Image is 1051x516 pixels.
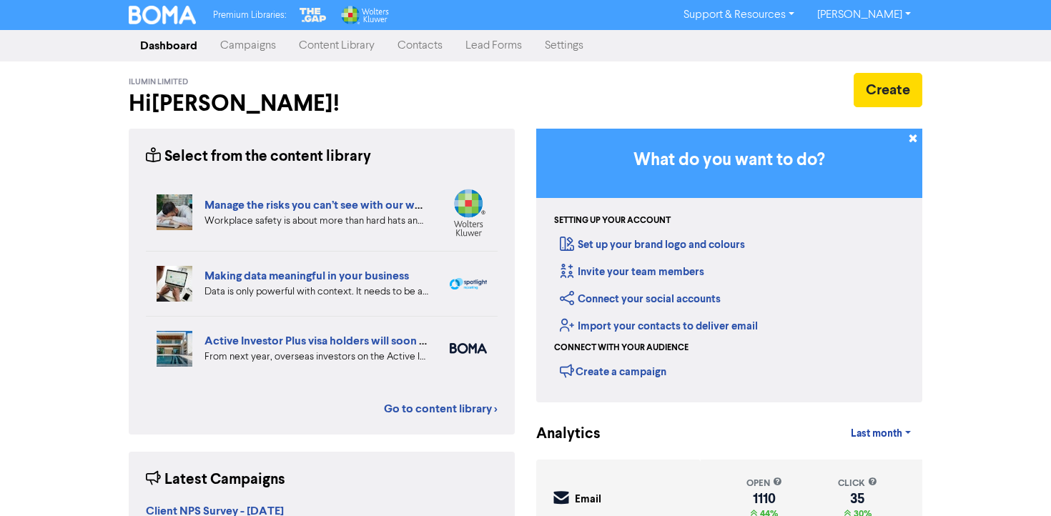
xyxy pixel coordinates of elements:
div: Connect with your audience [554,342,689,354]
a: Connect your social accounts [560,292,721,306]
div: Getting Started in BOMA [536,129,922,402]
div: Data is only powerful with context. It needs to be accurate and organised and you need to be clea... [204,284,428,299]
img: wolters_kluwer [450,189,487,237]
button: Create [854,73,922,107]
span: ilumin Limited [129,77,188,87]
a: Manage the risks you can’t see with our workplace psychosocial checklist [204,198,581,212]
a: Settings [533,31,595,60]
div: click [838,477,877,490]
a: Dashboard [129,31,209,60]
div: open [746,477,782,490]
h2: Hi [PERSON_NAME] ! [129,90,515,117]
div: Analytics [536,423,583,445]
a: Campaigns [209,31,287,60]
a: Go to content library > [384,400,498,417]
div: Latest Campaigns [146,469,285,491]
img: The Gap [297,6,329,24]
div: Setting up your account [554,214,671,227]
img: spotlight [450,278,487,289]
div: Workplace safety is about more than hard hats and safety rails. Psychosocial risks at work can ha... [204,214,428,229]
div: From next year, overseas investors on the Active Investor Plus visa will be able to buy NZ proper... [204,349,428,364]
h3: What do you want to do? [558,150,901,171]
a: Support & Resources [672,4,806,26]
a: Invite your team members [560,265,704,279]
span: Premium Libraries: [213,11,286,20]
a: Making data meaningful in your business [204,269,409,283]
a: Contacts [386,31,454,60]
img: Wolters Kluwer [340,6,388,24]
a: [PERSON_NAME] [806,4,922,26]
div: Select from the content library [146,146,371,168]
div: 1110 [746,493,782,505]
a: Lead Forms [454,31,533,60]
div: 35 [838,493,877,505]
a: Import your contacts to deliver email [560,319,758,333]
img: boma [450,343,487,354]
a: Active Investor Plus visa holders will soon be able to buy NZ property [204,334,558,348]
div: Create a campaign [560,360,666,382]
a: Set up your brand logo and colours [560,238,745,252]
span: Last month [851,427,902,440]
img: BOMA Logo [129,6,196,24]
a: Content Library [287,31,386,60]
div: Email [575,492,601,508]
a: Last month [839,420,922,448]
